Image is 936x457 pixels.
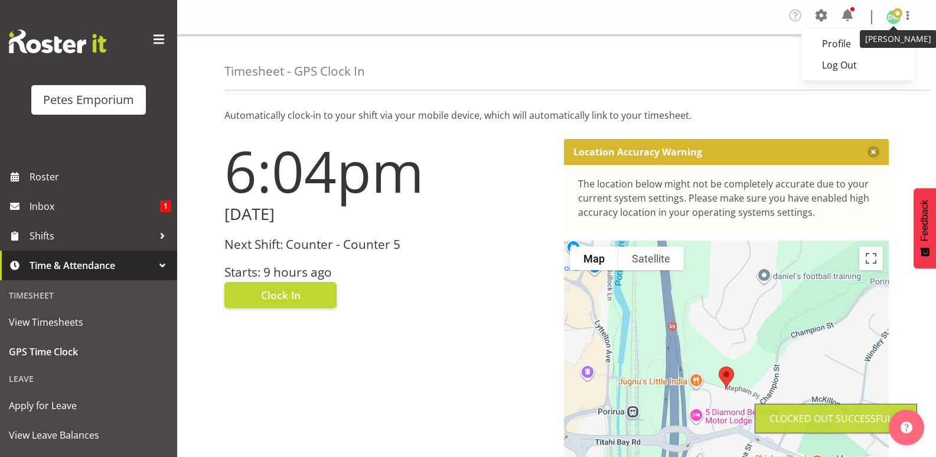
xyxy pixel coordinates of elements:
div: Clocked out Successfully [769,411,902,426]
a: Profile [801,33,915,54]
div: Leave [3,367,174,391]
a: Log Out [801,54,915,76]
img: david-mcauley697.jpg [886,10,901,24]
button: Clock In [224,282,337,308]
h3: Next Shift: Counter - Counter 5 [224,238,550,251]
h4: Timesheet - GPS Clock In [224,64,365,78]
button: Show street map [570,247,618,270]
span: Roster [30,168,171,186]
h2: [DATE] [224,205,550,223]
span: GPS Time Clock [9,343,168,361]
span: Clock In [261,287,301,303]
span: Inbox [30,197,160,215]
a: Apply for Leave [3,391,174,420]
p: Location Accuracy Warning [573,146,702,158]
p: Automatically clock-in to your shift via your mobile device, which will automatically link to you... [224,108,889,122]
a: GPS Time Clock [3,337,174,367]
h1: 6:04pm [224,139,550,203]
span: View Leave Balances [9,426,168,444]
img: help-xxl-2.png [901,422,912,433]
button: Close message [867,146,879,158]
img: Rosterit website logo [9,30,106,53]
span: View Timesheets [9,313,168,331]
button: Feedback - Show survey [914,188,936,268]
span: Apply for Leave [9,397,168,414]
span: Time & Attendance [30,257,154,274]
div: Petes Emporium [43,91,134,109]
a: View Leave Balances [3,420,174,450]
button: Show satellite imagery [618,247,684,270]
span: Feedback [919,200,930,241]
div: The location below might not be completely accurate due to your current system settings. Please m... [578,177,875,219]
a: View Timesheets [3,307,174,337]
button: Toggle fullscreen view [859,247,883,270]
span: Shifts [30,227,154,245]
h3: Starts: 9 hours ago [224,265,550,279]
div: Timesheet [3,283,174,307]
span: 1 [160,200,171,212]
